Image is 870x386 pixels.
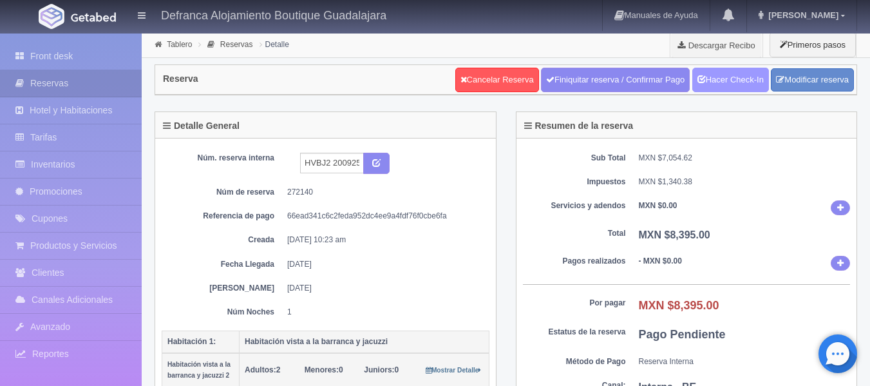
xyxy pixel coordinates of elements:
dt: Estatus de la reserva [523,327,626,338]
b: Pago Pendiente [639,328,726,341]
a: Cancelar Reserva [455,68,539,92]
dd: 1 [287,307,480,318]
small: Habitación vista a la barranca y jacuzzi 2 [167,361,231,379]
dt: Núm de reserva [171,187,274,198]
dt: Impuestos [523,177,626,188]
a: Finiquitar reserva / Confirmar Pago [541,68,690,92]
dd: 272140 [287,187,480,198]
dd: [DATE] [287,259,480,270]
small: Mostrar Detalle [426,367,482,374]
strong: Juniors: [364,365,394,374]
dt: [PERSON_NAME] [171,283,274,294]
dd: [DATE] 10:23 am [287,235,480,246]
b: MXN $8,395.00 [639,229,710,240]
dt: Pagos realizados [523,256,626,267]
img: Getabed [39,4,64,29]
li: Detalle [256,38,292,50]
b: Habitación 1: [167,337,216,346]
a: Reservas [220,40,253,49]
a: Modificar reserva [771,68,854,92]
b: MXN $8,395.00 [639,299,719,312]
dt: Total [523,228,626,239]
h4: Detalle General [163,121,240,131]
a: Descargar Recibo [670,32,762,58]
dd: Reserva Interna [639,356,851,367]
dt: Núm Noches [171,307,274,318]
th: Habitación vista a la barranca y jacuzzi [240,331,489,353]
span: 2 [245,365,280,374]
b: - MXN $0.00 [639,256,682,265]
dd: MXN $7,054.62 [639,153,851,164]
dt: Fecha Llegada [171,259,274,270]
h4: Resumen de la reserva [524,121,634,131]
dt: Creada [171,235,274,246]
a: Hacer Check-In [692,68,769,92]
a: Mostrar Detalle [426,365,482,374]
img: Getabed [71,12,116,22]
span: [PERSON_NAME] [765,10,838,20]
dt: Por pagar [523,298,626,309]
h4: Defranca Alojamiento Boutique Guadalajara [161,6,386,23]
b: MXN $0.00 [639,201,677,210]
a: Tablero [167,40,192,49]
h4: Reserva [163,74,198,84]
dt: Núm. reserva interna [171,153,274,164]
dt: Sub Total [523,153,626,164]
dt: Servicios y adendos [523,200,626,211]
span: 0 [364,365,399,374]
strong: Menores: [305,365,339,374]
dd: MXN $1,340.38 [639,177,851,188]
dt: Método de Pago [523,356,626,367]
dt: Referencia de pago [171,211,274,222]
dd: [DATE] [287,283,480,294]
span: 0 [305,365,343,374]
button: Primeros pasos [770,32,856,57]
dd: 66ead341c6c2feda952dc4ee9a4fdf76f0cbe6fa [287,211,480,222]
strong: Adultos: [245,365,276,374]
